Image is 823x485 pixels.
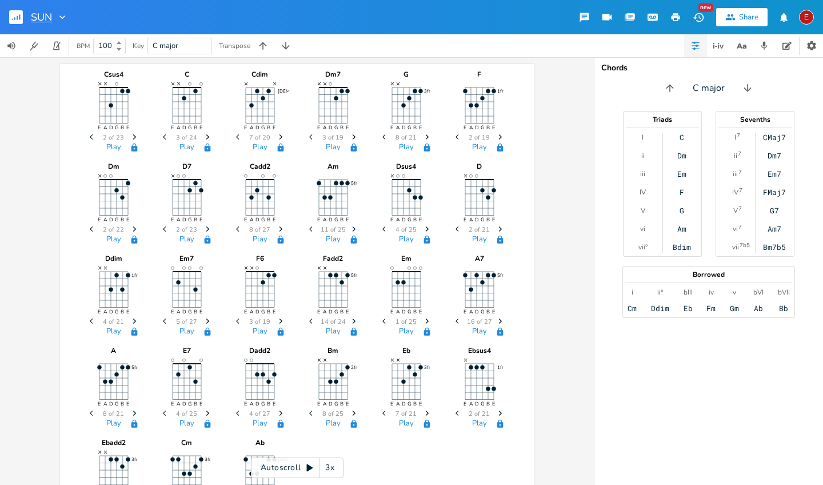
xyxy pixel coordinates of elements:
text: × [98,171,102,180]
div: I [642,133,644,142]
text: G [407,216,411,223]
text: G [187,216,191,223]
text: D [474,124,478,131]
div: vii [732,242,739,252]
text: 2fr [350,364,357,371]
text: E [272,124,275,131]
text: × [103,263,107,272]
div: i [632,288,633,297]
div: BPM [77,43,90,49]
div: Bdim [673,242,691,252]
text: A [395,124,399,131]
button: Play [326,419,341,429]
div: Dsus4 [378,163,435,170]
div: vi [733,224,738,233]
span: 14 of 24 [321,319,346,325]
text: B [120,400,123,407]
div: G7 [770,206,779,215]
text: × [464,355,468,364]
text: × [390,171,394,180]
text: E [463,308,466,315]
text: E [418,216,421,223]
text: G [114,216,118,223]
text: G [261,124,265,131]
text: × [98,263,102,272]
text: E [492,308,494,315]
text: B [486,216,489,223]
div: Em [677,169,686,178]
text: E [317,308,319,315]
text: E [418,124,421,131]
div: Ddim [651,304,669,313]
button: Play [399,419,414,429]
text: G [334,308,338,315]
span: 2 of 22 [103,226,124,233]
text: B [339,400,343,407]
text: B [266,124,270,131]
text: B [266,216,270,223]
text: E [317,400,319,407]
text: B [120,124,123,131]
span: 7 of 20 [249,134,270,141]
div: Am [677,224,686,233]
button: Play [472,235,487,245]
div: Bm [305,347,362,354]
text: E [199,400,202,407]
div: vii° [638,242,648,252]
text: D [328,308,332,315]
text: × [396,79,400,88]
text: 3fr [424,88,430,94]
div: Chords [601,64,816,72]
text: A [249,400,253,407]
div: V [641,206,645,215]
span: SUN [31,12,52,22]
div: Triads [624,116,701,123]
span: 8 of 21 [395,134,417,141]
text: B [339,124,343,131]
text: D [109,308,113,315]
text: E [126,400,129,407]
text: B [486,124,489,131]
text: G [114,308,118,315]
text: 5fr [350,272,357,279]
text: A [103,400,107,407]
text: E [97,216,100,223]
text: E [170,124,173,131]
span: 5 of 27 [176,319,197,325]
span: 3 of 19 [322,134,343,141]
text: B [413,216,416,223]
text: G [334,124,338,131]
text: E [492,216,494,223]
text: A [322,308,326,315]
sup: 7 [739,186,742,195]
div: Cadd2 [231,163,289,170]
text: E [463,216,466,223]
div: G [680,206,684,215]
text: E [272,216,275,223]
div: Am7 [768,224,781,233]
text: E [345,216,348,223]
button: Play [472,327,487,337]
span: 8 of 27 [249,226,270,233]
text: E [345,124,348,131]
div: D [451,163,508,170]
sup: 7 [737,131,740,140]
text: D [182,124,186,131]
div: F6 [231,255,289,262]
span: 2 of 19 [469,134,490,141]
text: A [249,308,253,315]
text: 5fr [497,272,503,279]
text: A [103,216,107,223]
text: D [109,400,113,407]
text: B [266,400,270,407]
text: D [255,400,259,407]
button: Play [179,419,194,429]
div: iv [709,288,714,297]
button: Play [106,419,121,429]
sup: 7b5 [740,241,750,250]
div: Am [305,163,362,170]
text: × [323,79,327,88]
div: New [698,3,713,12]
div: Dm [85,163,142,170]
div: Dm7 [768,151,781,160]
